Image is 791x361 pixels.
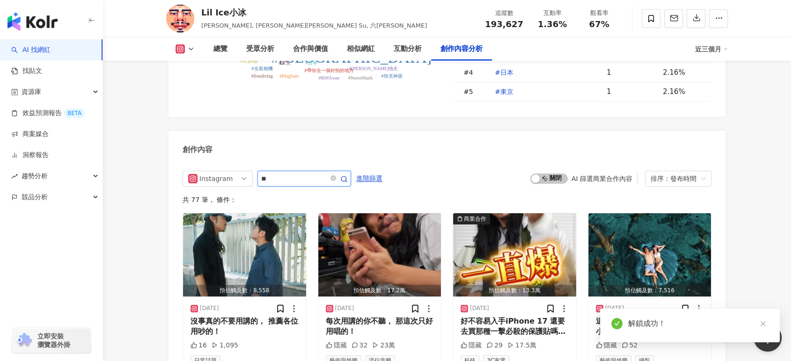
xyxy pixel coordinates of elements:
[11,151,49,160] a: 洞察報告
[607,67,655,78] div: 1
[306,60,317,65] tspan: #日本
[212,341,238,350] div: 1,095
[588,285,711,296] div: 預估觸及數：7,516
[453,213,576,296] button: 商業合作預估觸及數：13.3萬
[352,341,368,350] div: 32
[326,341,347,350] div: 隱藏
[11,130,49,139] a: 商案媒合
[15,333,33,348] img: chrome extension
[11,66,42,76] a: 找貼文
[335,304,354,312] div: [DATE]
[12,328,91,353] a: chrome extension立即安裝 瀏覽器外掛
[7,12,58,31] img: logo
[190,316,299,337] div: 沒事真的不要用講的， 推薦各位用吵的！
[200,304,219,312] div: [DATE]
[588,213,711,296] button: 預估觸及數：7,516
[11,45,51,55] a: searchAI 找網紅
[166,5,194,33] img: KOL Avatar
[37,332,70,349] span: 立即安裝 瀏覽器外掛
[183,285,306,296] div: 預估觸及數：8,558
[318,213,441,296] button: 預估觸及數：17.2萬
[663,67,702,78] div: 2.16%
[199,171,230,186] div: Instagram
[440,43,483,55] div: 創作內容分析
[279,60,291,65] tspan: #東京
[318,213,441,296] img: post-image
[190,341,207,350] div: 16
[607,87,655,97] div: 1
[326,316,434,337] div: 每次用講的你不聽， 那這次只好用唱的！
[477,63,599,82] td: #日本
[183,196,711,203] div: 共 77 筆 ， 條件：
[538,20,567,29] span: 1.36%
[507,341,536,350] div: 17.5萬
[330,174,336,183] span: close-circle
[470,304,489,312] div: [DATE]
[11,108,85,118] a: 效益預測報告BETA
[485,19,523,29] span: 193,627
[22,187,48,208] span: 競品分析
[651,171,697,186] div: 排序：發布時間
[596,316,704,337] div: 這次的[PERSON_NAME]地夫 小冰也下水了！！（掌聲鼓勵鼓勵） 其實也沒有真的下水 只是躺著😆 但難得的合照必須分享一下～ 第二次看護士鯊還是覺得好可愛唷！ Bikini @wave_s...
[463,87,477,97] div: # 5
[183,213,306,296] img: post-image
[183,144,212,155] div: 創作內容
[348,75,373,80] tspan: #NurseShark
[201,7,427,18] div: Lil Ice小冰
[589,20,609,29] span: 67%
[347,43,375,55] div: 相似網紅
[183,213,306,296] button: 預估觸及數：8,558
[453,213,576,296] img: post-image
[356,171,383,186] button: 進階篩選
[305,68,354,73] tspan: #帶你去一個好拍的地方
[279,73,299,79] tspan: #MagSafe
[22,81,41,102] span: 資源庫
[463,67,477,78] div: # 4
[252,66,273,71] tspan: #全新相機
[349,66,398,71] tspan: #[PERSON_NAME]地夫
[453,285,576,296] div: 預估觸及數：13.3萬
[663,87,702,97] div: 2.16%
[251,73,273,79] tspan: #freediving
[628,318,769,329] div: 解鎖成功！
[588,213,711,296] img: post-image
[695,42,728,57] div: 近三個月
[605,304,624,312] div: [DATE]
[485,63,523,82] button: #日本
[372,341,395,350] div: 23萬
[356,171,382,186] span: 進階篩選
[571,175,632,182] div: AI 篩選商業合作內容
[461,341,482,350] div: 隱藏
[581,8,617,18] div: 觀看率
[464,214,486,224] div: 商業合作
[760,320,766,327] span: close
[596,341,617,350] div: 隱藏
[330,175,336,181] span: close-circle
[318,285,441,296] div: 預估觸及數：17.2萬
[655,63,711,82] td: 2.16%
[495,69,513,76] span: #日本
[241,58,258,64] tspan: #3C好物
[477,82,599,101] td: #東京
[381,73,403,79] tspan: #快充神器
[213,43,227,55] div: 總覽
[611,318,623,329] span: check-circle
[319,75,339,80] tspan: #RHOcean
[486,341,503,350] div: 29
[22,166,48,187] span: 趨勢分析
[394,43,422,55] div: 互動分析
[535,8,570,18] div: 互動率
[461,316,569,337] div: 好不容易入手iPhone 17 還要去買那種一擊必殺的保護貼嗎？💥 這款真的超屌！ ZIFRIEND 零失敗保護貼 專為 iPhone 17 全系列打造 抗刮耐磨，實測摔爆它都沒事👊 ▪️薄晶貼...
[495,88,513,95] span: #東京
[655,82,711,101] td: 2.16%
[246,43,274,55] div: 受眾分析
[485,8,523,18] div: 追蹤數
[293,43,328,55] div: 合作與價值
[485,82,523,101] button: #東京
[11,173,18,180] span: rise
[201,22,427,29] span: [PERSON_NAME], [PERSON_NAME][PERSON_NAME] Su, 六[PERSON_NAME]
